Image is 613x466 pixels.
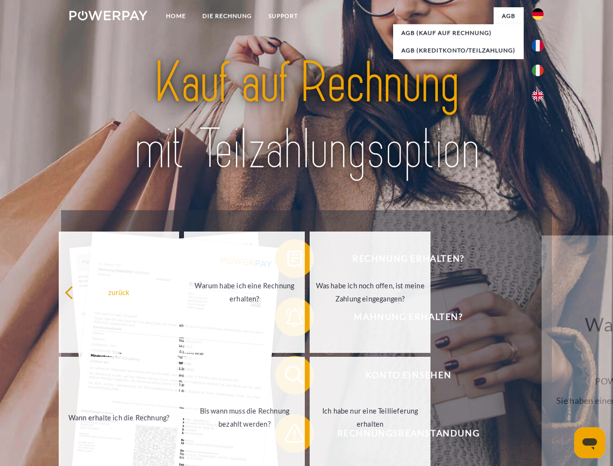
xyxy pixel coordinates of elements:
[532,90,544,101] img: en
[532,65,544,76] img: it
[194,7,260,25] a: DIE RECHNUNG
[93,47,520,186] img: title-powerpay_de.svg
[574,427,605,458] iframe: Schaltfläche zum Öffnen des Messaging-Fensters
[532,40,544,51] img: fr
[494,7,524,25] a: agb
[190,404,299,431] div: Bis wann muss die Rechnung bezahlt werden?
[315,404,425,431] div: Ich habe nur eine Teillieferung erhalten
[393,42,524,59] a: AGB (Kreditkonto/Teilzahlung)
[190,279,299,305] div: Warum habe ich eine Rechnung erhalten?
[532,8,544,20] img: de
[65,285,174,299] div: zurück
[158,7,194,25] a: Home
[393,24,524,42] a: AGB (Kauf auf Rechnung)
[69,11,148,20] img: logo-powerpay-white.svg
[315,279,425,305] div: Was habe ich noch offen, ist meine Zahlung eingegangen?
[260,7,306,25] a: SUPPORT
[65,411,174,424] div: Wann erhalte ich die Rechnung?
[310,232,431,353] a: Was habe ich noch offen, ist meine Zahlung eingegangen?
